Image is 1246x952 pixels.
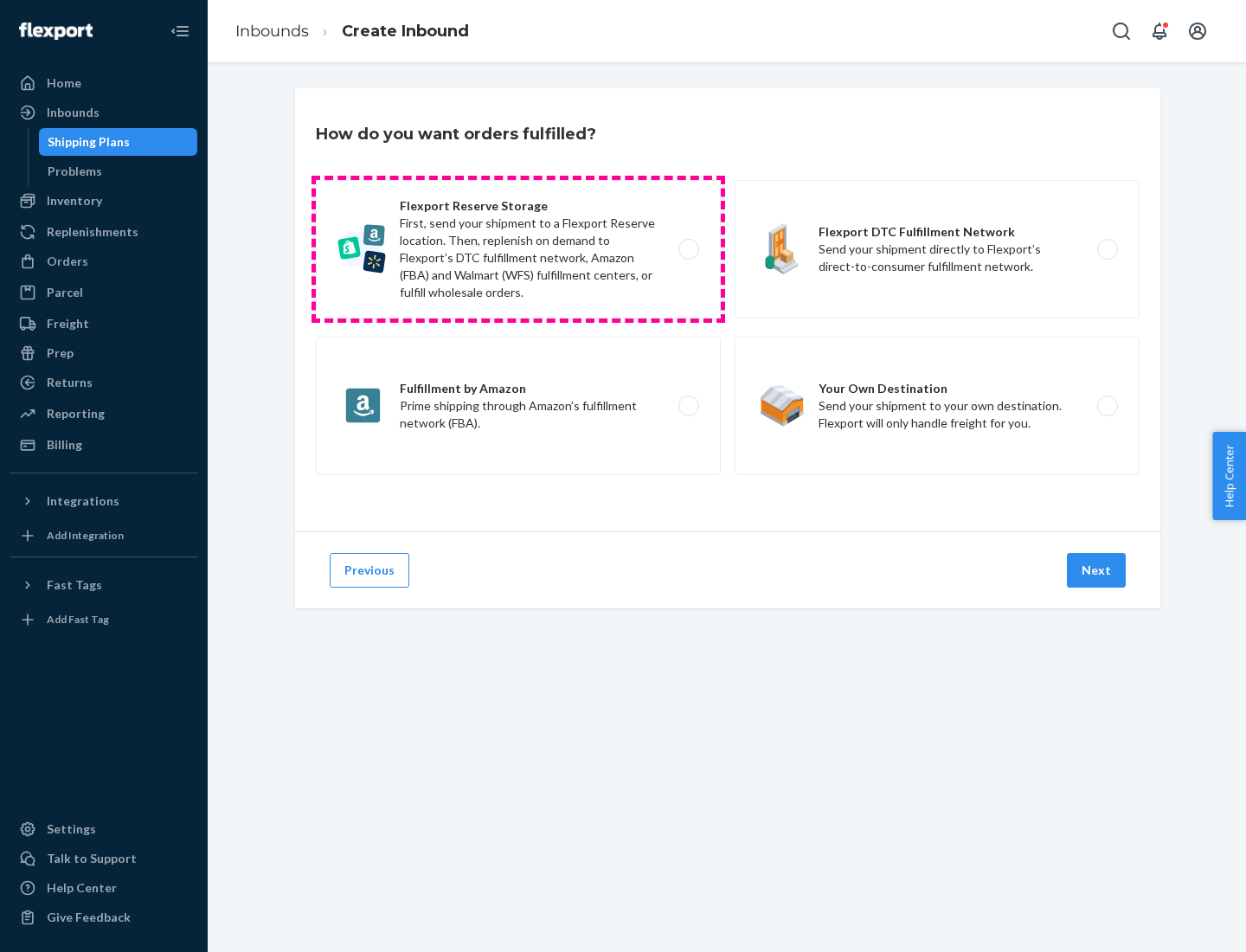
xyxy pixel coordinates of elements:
a: Inventory [10,187,197,215]
button: Open Search Box [1104,14,1139,48]
a: Billing [10,431,197,459]
button: Next [1067,553,1126,588]
div: Freight [47,315,89,332]
div: Settings [47,820,96,838]
div: Orders [47,253,88,270]
h3: How do you want orders fulfilled? [316,123,596,145]
div: Billing [47,436,82,453]
button: Open account menu [1180,14,1215,48]
a: Parcel [10,279,197,306]
a: Prep [10,339,197,367]
a: Freight [10,310,197,338]
div: Inbounds [47,104,100,121]
div: Give Feedback [47,909,131,926]
button: Help Center [1212,432,1246,520]
ol: breadcrumbs [222,6,483,57]
div: Shipping Plans [48,133,130,151]
div: Integrations [47,492,119,510]
a: Orders [10,248,197,275]
div: Add Fast Tag [47,612,109,627]
div: Returns [47,374,93,391]
button: Close Navigation [163,14,197,48]
div: Help Center [47,879,117,897]
div: Reporting [47,405,105,422]
div: Talk to Support [47,850,137,867]
button: Fast Tags [10,571,197,599]
div: Add Integration [47,528,124,543]
div: Prep [47,344,74,362]
a: Shipping Plans [39,128,198,156]
a: Add Integration [10,522,197,550]
img: Flexport logo [19,23,93,40]
div: Inventory [47,192,102,209]
a: Returns [10,369,197,396]
button: Integrations [10,487,197,515]
div: Parcel [47,284,83,301]
a: Settings [10,815,197,843]
button: Give Feedback [10,904,197,931]
div: Problems [48,163,102,180]
div: Fast Tags [47,576,102,594]
a: Replenishments [10,218,197,246]
a: Add Fast Tag [10,606,197,634]
a: Reporting [10,400,197,428]
a: Home [10,69,197,97]
a: Problems [39,158,198,185]
a: Inbounds [235,22,309,41]
div: Home [47,74,81,92]
div: Replenishments [47,223,138,241]
a: Inbounds [10,99,197,126]
button: Open notifications [1142,14,1177,48]
a: Create Inbound [342,22,469,41]
button: Previous [330,553,409,588]
a: Help Center [10,874,197,902]
a: Talk to Support [10,845,197,872]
